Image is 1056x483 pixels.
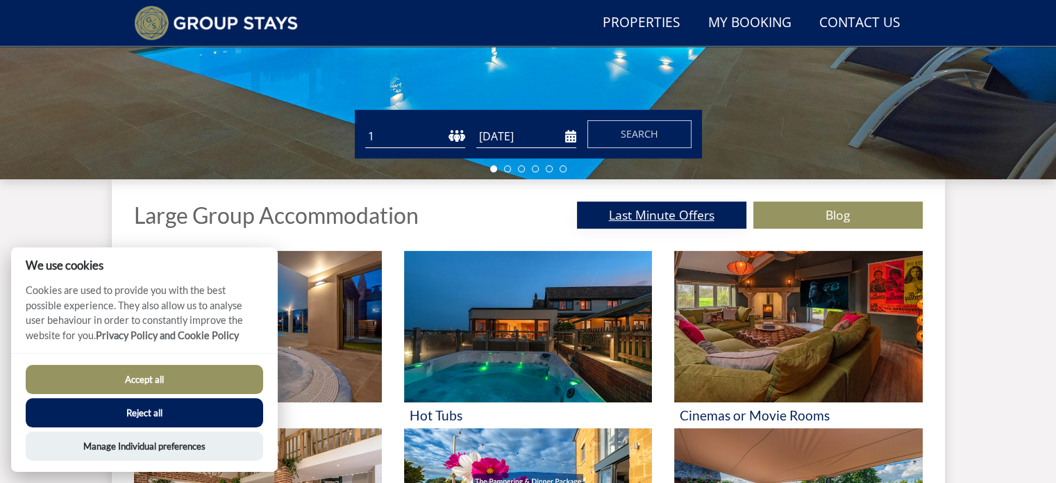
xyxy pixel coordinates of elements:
a: 'Hot Tubs' - Large Group Accommodation Holiday Ideas Hot Tubs [404,251,652,428]
a: Privacy Policy and Cookie Policy [96,329,239,341]
span: Search [621,127,658,140]
a: My Booking [703,8,797,39]
a: Properties [597,8,686,39]
button: Search [587,120,692,148]
button: Manage Individual preferences [26,432,263,461]
input: Arrival Date [476,125,576,148]
button: Accept all [26,365,263,394]
h1: Large Group Accommodation [134,203,419,227]
a: 'Cinemas or Movie Rooms' - Large Group Accommodation Holiday Ideas Cinemas or Movie Rooms [674,251,922,428]
h3: Hot Tubs [410,408,646,423]
img: Group Stays [134,6,299,40]
img: 'Cinemas or Movie Rooms' - Large Group Accommodation Holiday Ideas [674,251,922,402]
img: 'Hot Tubs' - Large Group Accommodation Holiday Ideas [404,251,652,402]
a: Last Minute Offers [577,202,746,229]
a: Blog [753,202,923,229]
h2: We use cookies [11,259,278,272]
a: Contact Us [814,8,906,39]
p: Cookies are used to provide you with the best possible experience. They also allow us to analyse ... [11,283,278,353]
button: Reject all [26,398,263,427]
h3: Cinemas or Movie Rooms [680,408,916,423]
